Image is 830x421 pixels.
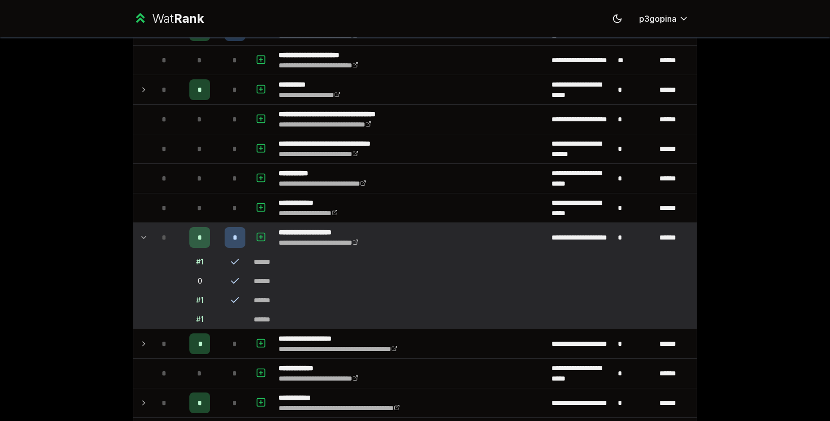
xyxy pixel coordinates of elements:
[196,314,203,325] div: # 1
[152,10,204,27] div: Wat
[174,11,204,26] span: Rank
[196,295,203,305] div: # 1
[179,272,220,290] td: 0
[133,10,204,27] a: WatRank
[631,9,697,28] button: p3gopina
[639,12,676,25] span: p3gopina
[196,257,203,267] div: # 1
